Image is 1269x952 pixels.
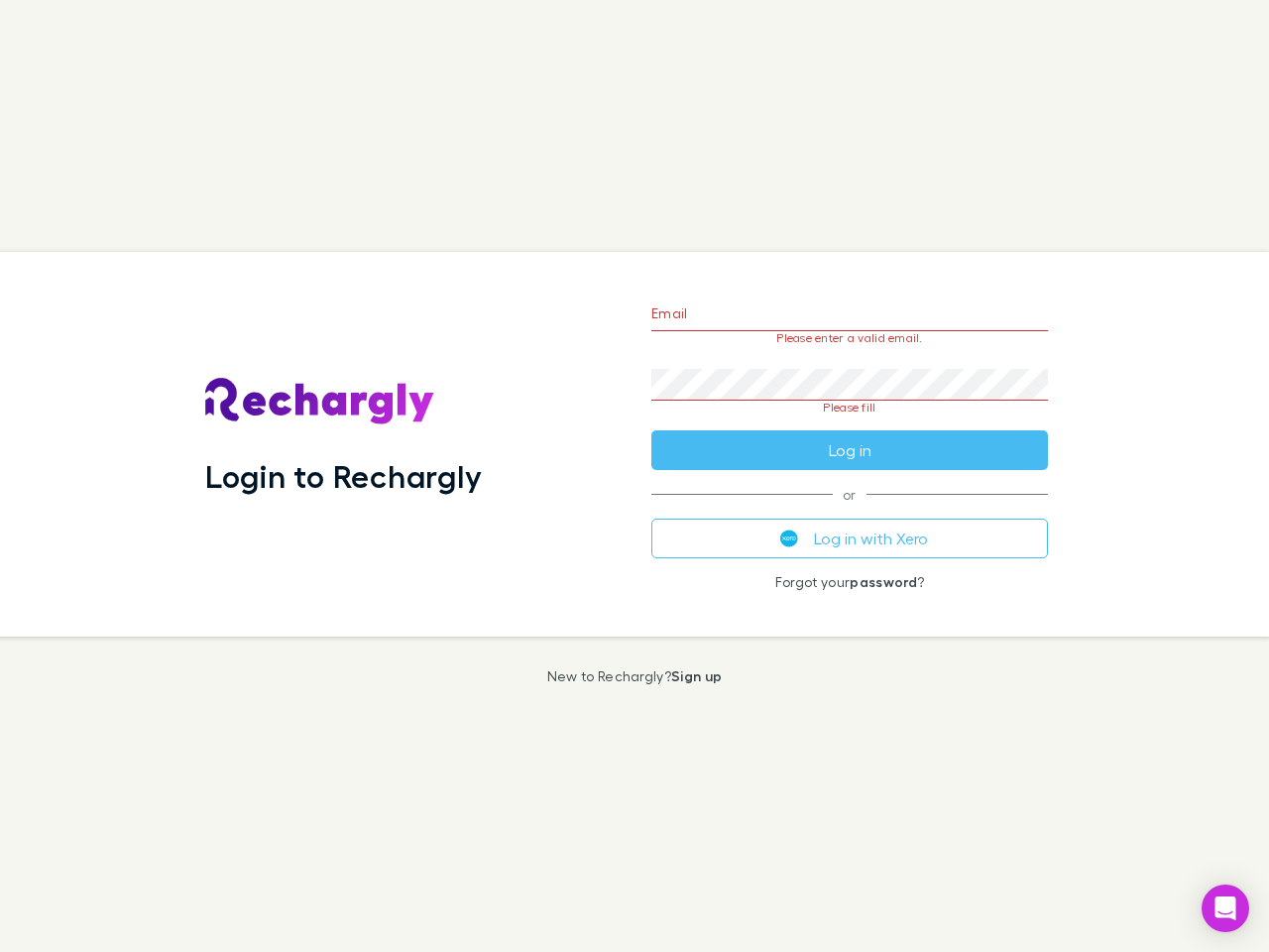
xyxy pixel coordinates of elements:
div: Open Intercom Messenger [1202,885,1249,932]
p: Please fill [651,401,1048,415]
img: Xero's logo [780,530,798,547]
p: Forgot your ? [651,574,1048,590]
span: or [651,494,1048,495]
p: New to Rechargly? [547,668,723,684]
a: password [850,573,917,590]
p: Please enter a valid email. [651,331,1048,345]
h1: Login to Rechargly [205,457,482,495]
button: Log in with Xero [651,519,1048,558]
button: Log in [651,430,1048,470]
img: Rechargly's Logo [205,378,435,425]
a: Sign up [671,667,722,684]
